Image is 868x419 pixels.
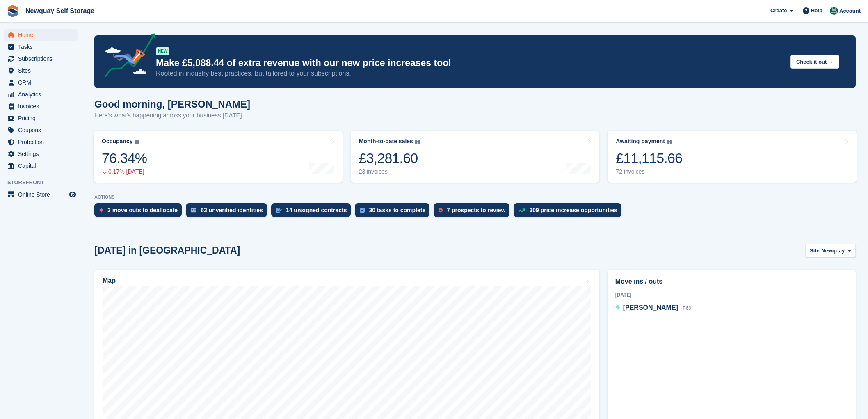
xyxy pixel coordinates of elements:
[4,29,78,41] a: menu
[615,277,848,286] h2: Move ins / outs
[276,208,282,213] img: contract_signature_icon-13c848040528278c33f63329250d36e43548de30e8caae1d1a13099fd9432cc5.svg
[22,4,98,18] a: Newquay Self Storage
[94,98,250,110] h1: Good morning, [PERSON_NAME]
[99,208,103,213] img: move_outs_to_deallocate_icon-f764333ba52eb49d3ac5e1228854f67142a1ed5810a6f6cc68b1a99e826820c5.svg
[623,304,678,311] span: [PERSON_NAME]
[18,101,67,112] span: Invoices
[102,138,132,145] div: Occupancy
[7,5,19,17] img: stora-icon-8386f47178a22dfd0bd8f6a31ec36ba5ce8667c1dd55bd0f319d3a0aa187defe.svg
[18,65,67,76] span: Sites
[810,247,821,255] span: Site:
[4,124,78,136] a: menu
[156,47,169,55] div: NEW
[821,247,845,255] span: Newquay
[811,7,822,15] span: Help
[615,291,848,299] div: [DATE]
[18,29,67,41] span: Home
[4,160,78,172] a: menu
[360,208,365,213] img: task-75834270c22a3079a89374b754ae025e5fb1db73e45f91037f5363f120a921f8.svg
[201,207,263,213] div: 63 unverified identities
[18,136,67,148] span: Protection
[4,53,78,64] a: menu
[4,77,78,88] a: menu
[351,131,600,183] a: Month-to-date sales £3,281.60 23 invoices
[107,207,178,213] div: 3 move outs to deallocate
[359,150,420,167] div: £3,281.60
[519,208,525,212] img: price_increase_opportunities-93ffe204e8149a01c8c9dc8f82e8f89637d9d84a8eef4429ea346261dce0b2c0.svg
[616,168,682,175] div: 72 invoices
[683,305,691,311] span: F66
[103,277,116,284] h2: Map
[415,140,420,144] img: icon-info-grey-7440780725fd019a000dd9b08b2336e03edf1995a4989e88bcd33f0948082b44.svg
[18,89,67,100] span: Analytics
[616,150,682,167] div: £11,115.66
[359,138,413,145] div: Month-to-date sales
[18,148,67,160] span: Settings
[271,203,355,221] a: 14 unsigned contracts
[7,179,82,187] span: Storefront
[434,203,514,221] a: 7 prospects to review
[616,138,665,145] div: Awaiting payment
[18,189,67,200] span: Online Store
[94,111,250,120] p: Here's what's happening across your business [DATE]
[94,203,186,221] a: 3 move outs to deallocate
[68,190,78,199] a: Preview store
[830,7,838,15] img: JON
[4,148,78,160] a: menu
[805,244,856,257] button: Site: Newquay
[608,131,857,183] a: Awaiting payment £11,115.66 72 invoices
[98,33,155,80] img: price-adjustments-announcement-icon-8257ccfd72463d97f412b2fc003d46551f7dbcb40ab6d574587a9cd5c0d94...
[4,136,78,148] a: menu
[94,245,240,256] h2: [DATE] in [GEOGRAPHIC_DATA]
[529,207,617,213] div: 309 price increase opportunities
[102,168,147,175] div: 0.17% [DATE]
[615,303,691,314] a: [PERSON_NAME] F66
[18,124,67,136] span: Coupons
[4,112,78,124] a: menu
[18,77,67,88] span: CRM
[667,140,672,144] img: icon-info-grey-7440780725fd019a000dd9b08b2336e03edf1995a4989e88bcd33f0948082b44.svg
[18,160,67,172] span: Capital
[4,41,78,53] a: menu
[156,69,784,78] p: Rooted in industry best practices, but tailored to your subscriptions.
[439,208,443,213] img: prospect-51fa495bee0391a8d652442698ab0144808aea92771e9ea1ae160a38d050c398.svg
[94,195,856,200] p: ACTIONS
[790,55,839,69] button: Check it out →
[4,101,78,112] a: menu
[4,189,78,200] a: menu
[18,41,67,53] span: Tasks
[191,208,196,213] img: verify_identity-adf6edd0f0f0b5bbfe63781bf79b02c33cf7c696d77639b501bdc392416b5a36.svg
[18,112,67,124] span: Pricing
[770,7,787,15] span: Create
[447,207,505,213] div: 7 prospects to review
[514,203,626,221] a: 309 price increase opportunities
[18,53,67,64] span: Subscriptions
[369,207,425,213] div: 30 tasks to complete
[286,207,347,213] div: 14 unsigned contracts
[4,89,78,100] a: menu
[839,7,861,15] span: Account
[359,168,420,175] div: 23 invoices
[4,65,78,76] a: menu
[156,57,784,69] p: Make £5,088.44 of extra revenue with our new price increases tool
[102,150,147,167] div: 76.34%
[135,140,139,144] img: icon-info-grey-7440780725fd019a000dd9b08b2336e03edf1995a4989e88bcd33f0948082b44.svg
[355,203,434,221] a: 30 tasks to complete
[94,131,343,183] a: Occupancy 76.34% 0.17% [DATE]
[186,203,271,221] a: 63 unverified identities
